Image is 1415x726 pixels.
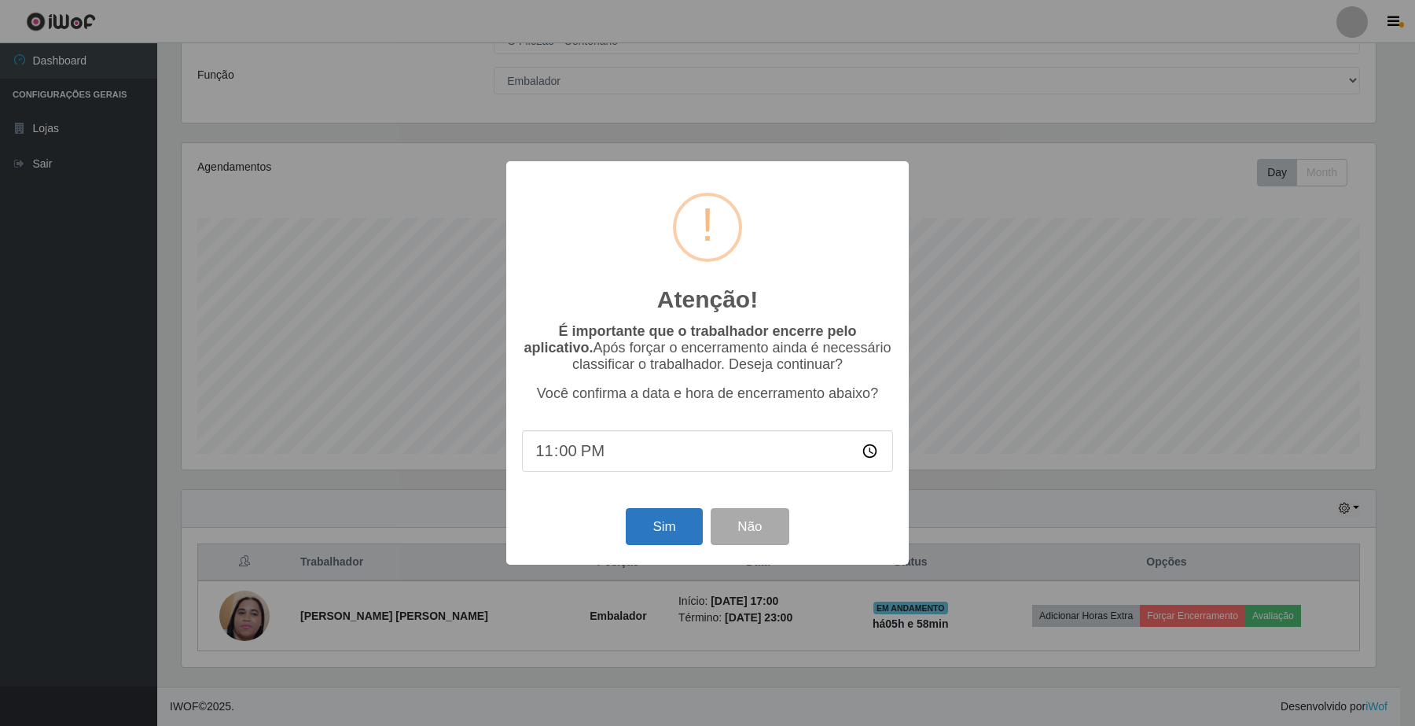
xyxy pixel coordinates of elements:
h2: Atenção! [657,286,758,314]
p: Você confirma a data e hora de encerramento abaixo? [522,385,893,402]
button: Não [711,508,788,545]
b: É importante que o trabalhador encerre pelo aplicativo. [524,323,856,356]
button: Sim [626,508,702,545]
p: Após forçar o encerramento ainda é necessário classificar o trabalhador. Deseja continuar? [522,323,893,373]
